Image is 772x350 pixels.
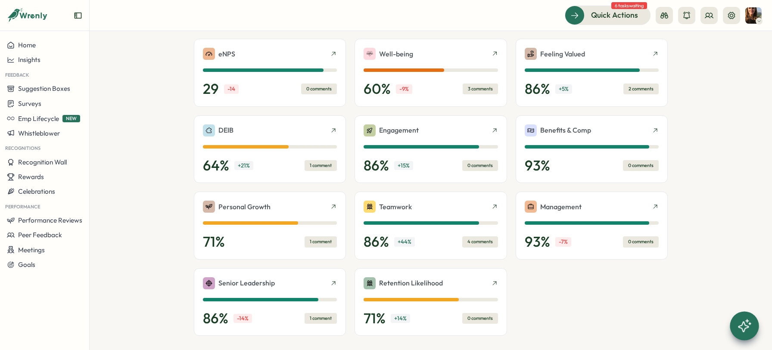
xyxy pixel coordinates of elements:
p: -7 % [555,237,571,247]
span: Emp Lifecycle [18,115,59,123]
div: 0 comments [462,313,498,324]
span: Quick Actions [591,9,638,21]
button: Quick Actions [565,6,651,25]
span: Goals [18,260,35,269]
span: Suggestion Boxes [18,84,70,93]
p: 71 % [203,233,225,251]
a: Benefits & Comp93%0 comments [516,115,668,183]
p: Management [540,201,582,212]
span: 6 tasks waiting [611,2,647,9]
p: 86 % [364,233,389,251]
a: Feeling Valued86%+5%2 comments [516,39,668,107]
div: 0 comments [623,236,659,247]
p: Feeling Valued [540,49,585,59]
p: 93 % [525,233,550,251]
a: Engagement86%+15%0 comments [355,115,507,183]
p: -14 [224,84,239,94]
p: Senior Leadership [218,278,275,288]
p: Engagement [379,125,419,136]
span: Recognition Wall [18,158,67,166]
span: Insights [18,56,40,64]
span: Meetings [18,246,45,254]
p: + 5 % [555,84,572,94]
p: Retention Likelihood [379,278,443,288]
p: 71 % [364,310,386,327]
span: Peer Feedback [18,231,62,239]
p: Well-being [379,49,413,59]
div: 0 comments [623,160,659,171]
a: Management93%-7%0 comments [516,192,668,260]
div: 1 comment [305,160,337,171]
div: 0 comments [301,84,337,94]
div: 2 comments [623,84,659,94]
span: Rewards [18,173,44,181]
span: Home [18,41,36,49]
a: Retention Likelihood71%+14%0 comments [355,268,507,336]
div: 3 comments [463,84,498,94]
p: Personal Growth [218,201,271,212]
p: -14 % [233,314,252,323]
p: DEIB [218,125,233,136]
a: Teamwork86%+44%4 comments [355,192,507,260]
p: 29 [203,81,219,98]
div: 0 comments [462,160,498,171]
p: 86 % [203,310,228,327]
a: Senior Leadership86%-14%1 comment [194,268,346,336]
p: Benefits & Comp [540,125,591,136]
p: + 15 % [394,161,413,170]
p: 60 % [364,81,391,98]
p: eNPS [218,49,235,59]
button: Expand sidebar [74,11,82,20]
a: Personal Growth71%1 comment [194,192,346,260]
p: 86 % [525,81,550,98]
span: Surveys [18,99,41,108]
a: DEIB64%+21%1 comment [194,115,346,183]
p: Teamwork [379,201,412,212]
p: -9 % [396,84,412,94]
img: Sarah Robens [745,7,762,24]
a: eNPS29-140 comments [194,39,346,107]
p: 93 % [525,157,550,174]
p: 86 % [364,157,389,174]
a: Well-being60%-9%3 comments [355,39,507,107]
span: Performance Reviews [18,216,82,224]
span: Celebrations [18,187,55,195]
div: 1 comment [305,236,337,247]
span: Whistleblower [18,129,60,137]
p: + 21 % [234,161,253,170]
p: + 44 % [394,237,415,247]
div: 4 comments [462,236,498,247]
div: 1 comment [305,313,337,324]
p: 64 % [203,157,229,174]
p: + 14 % [391,314,410,323]
span: NEW [62,115,80,122]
